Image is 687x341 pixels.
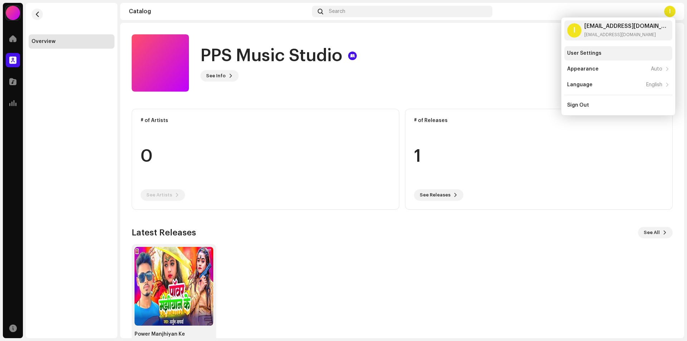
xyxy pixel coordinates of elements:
div: Overview [31,39,55,44]
re-m-nav-item: Overview [29,34,114,49]
div: [EMAIL_ADDRESS][DOMAIN_NAME] [584,23,669,29]
button: See All [638,227,673,238]
div: # of Releases [414,118,664,123]
div: Catalog [129,9,309,14]
div: English [646,82,662,88]
button: See Info [200,70,239,82]
re-o-card-data: # of Releases [405,109,673,210]
div: I [567,23,581,38]
span: Search [329,9,345,14]
div: Power Manjhiyan Ke [135,331,213,337]
div: Sign Out [567,102,589,108]
div: User Settings [567,50,601,56]
div: I [664,6,676,17]
re-m-nav-item: Language [564,78,672,92]
span: See Info [206,69,226,83]
re-m-nav-item: User Settings [564,46,672,60]
div: [EMAIL_ADDRESS][DOMAIN_NAME] [584,32,669,38]
re-o-card-data: # of Artists [132,109,399,210]
div: Appearance [567,66,599,72]
button: See Releases [414,189,463,201]
span: See All [644,225,660,240]
re-m-nav-item: Appearance [564,62,672,76]
div: Language [567,82,593,88]
div: Auto [651,66,662,72]
img: ea156572-1402-48b3-b66f-8dad6175000a [135,247,213,326]
re-m-nav-item: Sign Out [564,98,672,112]
span: See Releases [420,188,450,202]
h3: Latest Releases [132,227,196,238]
h1: PPS Music Studio [200,44,342,67]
